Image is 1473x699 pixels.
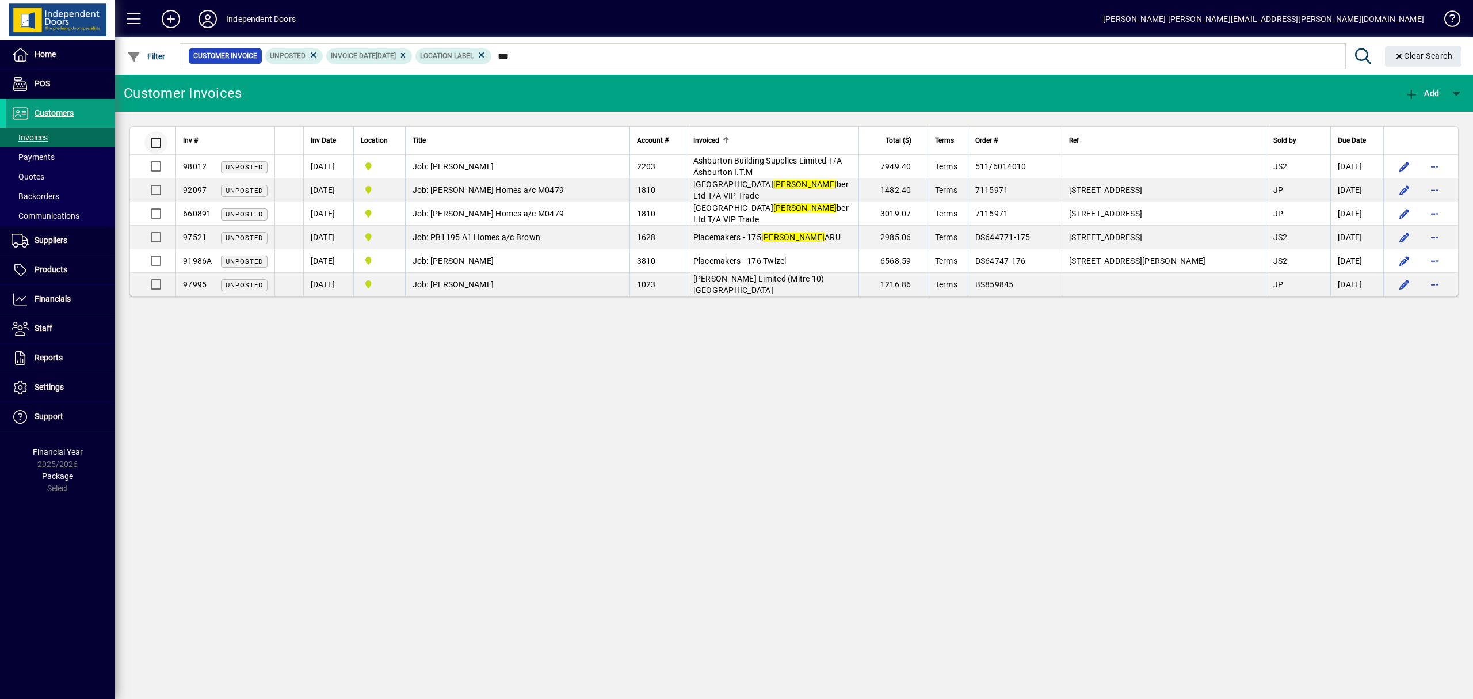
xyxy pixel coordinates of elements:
[1395,204,1414,223] button: Edit
[858,273,928,296] td: 1216.86
[637,185,656,195] span: 1810
[12,133,48,142] span: Invoices
[35,108,74,117] span: Customers
[1273,256,1288,265] span: JS2
[693,134,719,147] span: Invoiced
[858,249,928,273] td: 6568.59
[637,134,679,147] div: Account #
[637,162,656,171] span: 2203
[1395,275,1414,294] button: Edit
[226,187,263,195] span: Unposted
[124,84,242,102] div: Customer Invoices
[311,134,336,147] span: Inv Date
[1395,157,1414,176] button: Edit
[420,52,474,60] span: Location Label
[303,178,353,202] td: [DATE]
[693,156,842,177] span: Ashburton Building Supplies Limited T/A Ashburton I.T.M
[975,162,1026,171] span: 511/6014010
[975,256,1026,265] span: DS64747-176
[935,256,957,265] span: Terms
[1069,185,1142,195] span: [STREET_ADDRESS]
[183,134,268,147] div: Inv #
[6,344,115,373] a: Reports
[183,256,212,265] span: 91986A
[1330,202,1383,226] td: [DATE]
[12,192,59,201] span: Backorders
[975,233,1031,242] span: DS644771-175
[6,206,115,226] a: Communications
[376,52,396,60] span: [DATE]
[6,402,115,431] a: Support
[1395,181,1414,199] button: Edit
[226,258,263,265] span: Unposted
[1338,134,1376,147] div: Due Date
[12,153,55,162] span: Payments
[693,233,841,242] span: Placemakers - 175 ARU
[975,134,998,147] span: Order #
[413,256,494,265] span: Job: [PERSON_NAME]
[1425,181,1444,199] button: More options
[761,233,825,242] em: [PERSON_NAME]
[361,207,398,220] span: Timaru
[935,209,957,218] span: Terms
[858,155,928,178] td: 7949.40
[693,180,849,200] span: [GEOGRAPHIC_DATA] ber Ltd T/A VIP Trade
[1069,134,1079,147] span: Ref
[637,256,656,265] span: 3810
[975,185,1009,195] span: 7115971
[183,162,207,171] span: 98012
[1273,209,1284,218] span: JP
[975,280,1014,289] span: BS859845
[152,9,189,29] button: Add
[35,294,71,303] span: Financials
[773,203,837,212] em: [PERSON_NAME]
[413,162,494,171] span: Job: [PERSON_NAME]
[693,256,787,265] span: Placemakers - 176 Twizel
[858,178,928,202] td: 1482.40
[303,202,353,226] td: [DATE]
[226,10,296,28] div: Independent Doors
[331,52,376,60] span: Invoice date
[42,472,73,481] span: Package
[6,70,115,98] a: POS
[1425,228,1444,246] button: More options
[1273,134,1296,147] span: Sold by
[773,180,837,189] em: [PERSON_NAME]
[303,249,353,273] td: [DATE]
[6,128,115,147] a: Invoices
[311,134,346,147] div: Inv Date
[413,134,623,147] div: Title
[975,134,1055,147] div: Order #
[361,254,398,267] span: Timaru
[637,233,656,242] span: 1628
[183,134,198,147] span: Inv #
[637,209,656,218] span: 1810
[935,233,957,242] span: Terms
[1405,89,1439,98] span: Add
[1385,46,1462,67] button: Clear
[637,134,669,147] span: Account #
[6,256,115,284] a: Products
[413,209,564,218] span: Job: [PERSON_NAME] Homes a/c M0479
[693,203,849,224] span: [GEOGRAPHIC_DATA] ber Ltd T/A VIP Trade
[975,209,1009,218] span: 7115971
[193,50,257,62] span: Customer Invoice
[183,209,212,218] span: 660891
[1425,252,1444,270] button: More options
[1273,185,1284,195] span: JP
[1273,162,1288,171] span: JS2
[124,46,169,67] button: Filter
[637,280,656,289] span: 1023
[35,235,67,245] span: Suppliers
[1273,134,1323,147] div: Sold by
[35,353,63,362] span: Reports
[189,9,226,29] button: Profile
[270,52,306,60] span: Unposted
[12,172,44,181] span: Quotes
[361,134,388,147] span: Location
[858,202,928,226] td: 3019.07
[6,40,115,69] a: Home
[1425,204,1444,223] button: More options
[1330,273,1383,296] td: [DATE]
[6,226,115,255] a: Suppliers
